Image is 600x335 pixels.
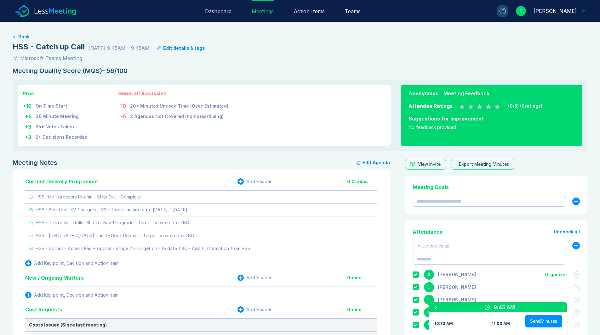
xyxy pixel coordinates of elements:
[409,90,438,97] div: Anonymous
[347,275,377,280] div: 0 mins
[424,270,434,280] div: G
[29,322,374,327] div: Costs Issued (Since last meeting)
[36,207,187,212] div: HSS - Beckton - EV Chargers - V3 - Target on site date [DATE] - [DATE]
[246,307,271,312] div: Add Header
[534,7,577,15] div: Gemma White
[23,110,35,120] td: + 5
[157,46,205,51] button: Edit details & tags
[13,67,587,75] div: Meeting Quality Score (MQS) - 56/100
[525,315,562,327] button: SendMinutes
[409,115,575,122] div: Suggestions for Improvement
[492,321,510,326] div: 11:00 AM
[347,179,377,184] div: 0:01 mins
[459,162,509,167] div: Export Meeting Minutes
[500,8,506,14] div: ?
[130,110,229,120] td: 2 Agendas Not Covered (no notes/timing)
[20,54,82,62] div: Microsoft Teams Meeting
[89,44,150,52] div: [DATE] 9:45AM - 9:45AM
[554,229,580,234] button: Uncheck all
[246,179,271,184] div: Add Header
[237,178,271,185] button: Add Header
[25,292,118,298] button: Add Key point, Decision and Action Item
[25,178,98,185] div: Current Delivery Programme
[494,304,515,311] div: 9:45 AM
[434,321,453,326] div: 10:30 AM
[424,320,434,330] div: S
[347,307,377,312] div: 0 mins
[246,275,271,280] div: Add Header
[545,272,567,277] div: Organizer
[118,110,130,120] td: -5
[35,131,88,141] td: 2+ Decisions Recorded
[35,110,88,120] td: 30 Minute Meeting
[424,282,434,292] div: D
[13,34,587,39] a: Back
[25,274,84,282] div: New / Ongoing Matters
[23,100,35,110] td: + 10
[438,297,476,302] div: Iain Parnell
[23,131,35,141] td: + 3
[405,159,446,170] button: View Invite
[508,103,542,109] div: ( 0 /5) ( 0 ratings)
[34,261,118,266] div: Add Key point, Decision and Action Item
[424,307,434,317] div: M
[418,162,441,167] div: View Invite
[35,120,88,131] td: 25+ Notes Taken
[451,159,514,170] button: Export Meeting Minutes
[459,102,500,110] div: 0 Stars
[36,246,250,251] div: HSS - Solihull - Access Fee Proposal - Stage 2 - Target on site date TBC - Await information from...
[36,233,194,238] div: HSS - [GEOGRAPHIC_DATA] Unit 1 - Roof Repairs - Target on site date TBC
[36,194,141,199] div: HSS Hire - Brookers Hitchin - Strip Out - Complete
[438,272,476,277] div: Gemma White
[237,306,271,313] button: Add Header
[13,42,85,52] div: HSS - Catch up Call
[35,100,88,110] td: On Time Start
[118,100,130,110] td: -10
[516,6,526,16] div: G
[357,159,390,166] button: Edit Agenda
[438,285,476,290] div: Debbie Coburn
[424,295,434,305] div: I
[36,220,189,225] div: HSS - Treforest - Roller Shutter Bay 1 Upgrade - Target on site date TBC
[409,125,575,130] div: No feedback provided
[13,159,57,166] div: Meeting Notes
[413,183,580,191] div: Meeting Goals
[25,260,118,266] button: Add Key point, Decision and Action Item
[489,5,508,17] a: ?
[130,100,229,110] td: 20+ Minutes Unused Time (Over-Estimated)
[413,228,443,236] div: Attendance
[443,90,489,97] div: Meeting Feedback
[118,90,229,97] div: General Discussion
[25,306,62,313] div: Cost Requests
[237,275,271,281] button: Add Header
[163,46,205,51] div: Edit details & tags
[18,34,30,39] button: Back
[34,293,118,298] div: Add Key point, Decision and Action Item
[409,102,453,110] div: Attendee Ratings
[23,120,35,131] td: + 3
[23,90,88,97] div: Pros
